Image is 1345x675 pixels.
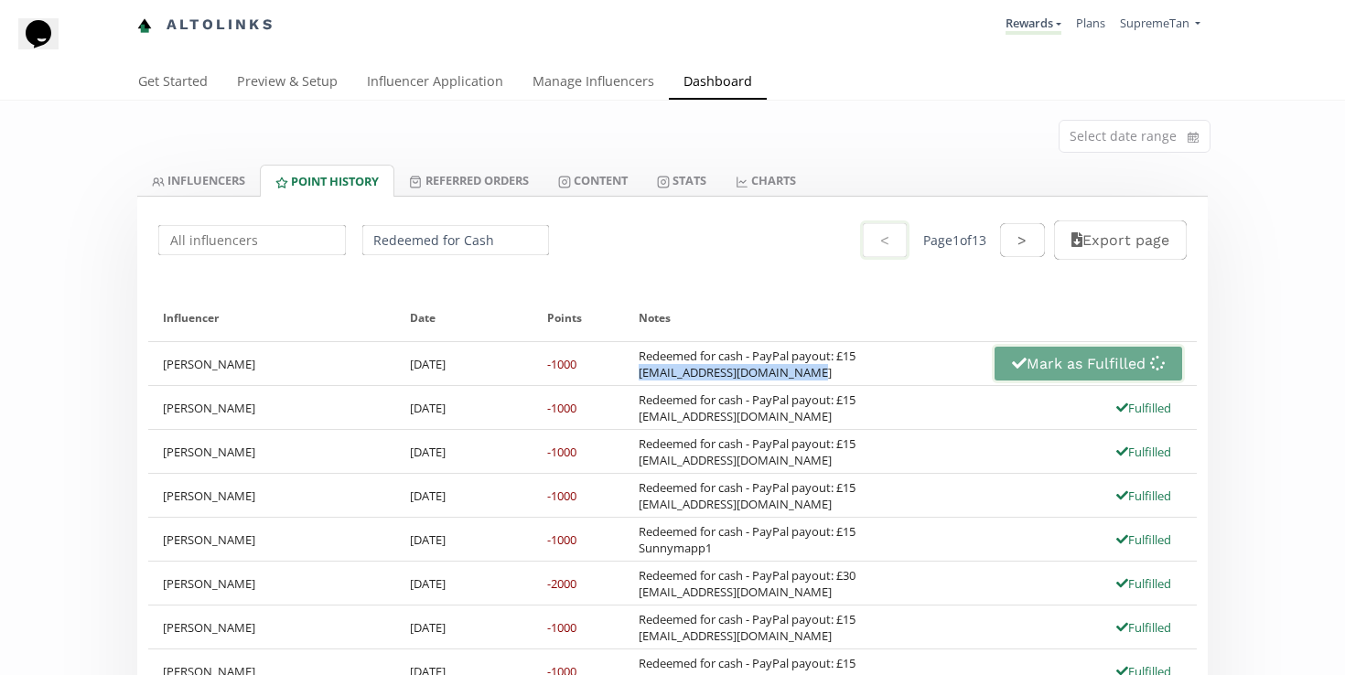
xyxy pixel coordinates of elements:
div: Notes [639,295,1182,341]
button: > [1000,223,1044,257]
div: [DATE] [395,562,533,605]
div: Points [547,295,609,341]
div: Redeemed for cash - PayPal payout: £15 [EMAIL_ADDRESS][DOMAIN_NAME] [639,435,855,468]
svg: calendar [1188,128,1199,146]
a: Stats [642,165,721,196]
button: < [860,220,909,260]
button: Export page [1054,220,1187,260]
div: Date [410,295,519,341]
div: Fulfilled [1105,531,1182,548]
a: Altolinks [137,10,274,40]
div: Fulfilled [1105,487,1182,504]
div: [PERSON_NAME] [148,562,395,605]
div: Fulfilled [1105,400,1182,416]
input: All types [360,222,553,258]
div: Fulfilled [1105,575,1182,592]
div: [DATE] [395,605,533,648]
a: SupremeTan [1120,15,1200,36]
button: Mark as Fulfilled [992,344,1185,383]
div: -1000 [547,400,576,416]
div: Redeemed for cash - PayPal payout: £30 [EMAIL_ADDRESS][DOMAIN_NAME] [639,567,855,600]
a: Get Started [124,65,222,102]
a: Preview & Setup [222,65,352,102]
div: [PERSON_NAME] [148,605,395,648]
a: Plans [1076,15,1105,31]
div: Redeemed for cash - PayPal payout: £15 [EMAIL_ADDRESS][DOMAIN_NAME] [639,391,855,424]
img: favicon-32x32.png [137,18,152,33]
div: [DATE] [395,474,533,517]
div: Redeemed for cash - PayPal payout: £15 [EMAIL_ADDRESS][DOMAIN_NAME] [639,348,855,380]
div: [DATE] [395,518,533,561]
div: [PERSON_NAME] [148,386,395,429]
div: Redeemed for cash - PayPal payout: £15 Sunnymapp1 [639,523,855,556]
div: -1000 [547,356,576,372]
div: -2000 [547,575,576,592]
div: [PERSON_NAME] [148,474,395,517]
div: Influencer [163,295,381,341]
a: Referred Orders [394,165,543,196]
input: All influencers [156,222,349,258]
div: [PERSON_NAME] [148,430,395,473]
a: Point HISTORY [260,165,394,197]
div: [PERSON_NAME] [148,518,395,561]
a: Manage Influencers [518,65,669,102]
a: Content [543,165,642,196]
div: -1000 [547,531,576,548]
div: -1000 [547,619,576,636]
a: INFLUENCERS [137,165,260,196]
div: Page 1 of 13 [923,231,986,250]
span: SupremeTan [1120,15,1189,31]
div: [DATE] [395,386,533,429]
div: Fulfilled [1105,619,1182,636]
a: CHARTS [721,165,811,196]
div: -1000 [547,487,576,504]
div: Redeemed for cash - PayPal payout: £15 [EMAIL_ADDRESS][DOMAIN_NAME] [639,611,855,644]
iframe: chat widget [18,18,77,73]
a: Dashboard [669,65,767,102]
a: Rewards [1006,15,1061,35]
div: -1000 [547,444,576,460]
div: Redeemed for cash - PayPal payout: £15 [EMAIL_ADDRESS][DOMAIN_NAME] [639,479,855,512]
div: [DATE] [395,430,533,473]
div: [PERSON_NAME] [148,342,395,385]
div: Fulfilled [1105,444,1182,460]
div: [DATE] [395,342,533,385]
a: Influencer Application [352,65,518,102]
